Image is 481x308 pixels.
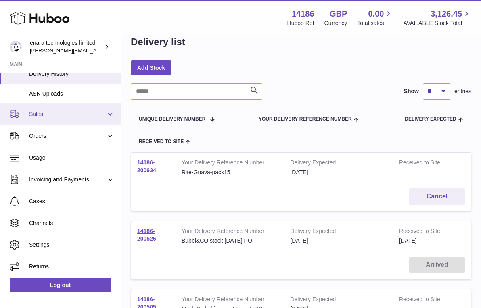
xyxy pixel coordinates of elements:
[10,278,111,292] a: Log out
[30,47,162,54] span: [PERSON_NAME][EMAIL_ADDRESS][DOMAIN_NAME]
[357,8,393,27] a: 0.00 Total sales
[182,237,278,245] div: Bubbl&CO stock [DATE] PO
[10,41,22,53] img: Dee@enara.co
[29,241,115,249] span: Settings
[29,70,115,78] span: Delivery History
[29,110,106,118] span: Sales
[290,169,387,176] div: [DATE]
[29,132,106,140] span: Orders
[409,188,465,205] button: Cancel
[399,227,448,237] strong: Received to Site
[290,296,387,305] strong: Delivery Expected
[131,35,185,48] h1: Delivery list
[368,8,384,19] span: 0.00
[292,8,314,19] strong: 14186
[139,139,184,144] span: Received to Site
[29,90,115,98] span: ASN Uploads
[182,169,278,176] div: Rite-Guava-pack15
[29,219,115,227] span: Channels
[182,296,278,305] strong: Your Delivery Reference Number
[399,296,448,305] strong: Received to Site
[290,159,387,169] strong: Delivery Expected
[290,237,387,245] div: [DATE]
[290,227,387,237] strong: Delivery Expected
[403,8,471,27] a: 3,126.45 AVAILABLE Stock Total
[259,117,352,122] span: Your Delivery Reference Number
[399,237,417,244] span: [DATE]
[137,159,156,173] a: 14186-200634
[182,159,278,169] strong: Your Delivery Reference Number
[131,60,171,75] a: Add Stock
[137,228,156,242] a: 14186-200526
[30,39,102,54] div: enara technologies limited
[182,227,278,237] strong: Your Delivery Reference Number
[404,87,419,95] label: Show
[29,263,115,271] span: Returns
[29,176,106,183] span: Invoicing and Payments
[330,8,347,19] strong: GBP
[139,117,205,122] span: Unique Delivery Number
[454,87,471,95] span: entries
[29,154,115,162] span: Usage
[405,117,456,122] span: Delivery Expected
[29,198,115,205] span: Cases
[287,19,314,27] div: Huboo Ref
[399,159,448,169] strong: Received to Site
[324,19,347,27] div: Currency
[357,19,393,27] span: Total sales
[431,8,462,19] span: 3,126.45
[403,19,471,27] span: AVAILABLE Stock Total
